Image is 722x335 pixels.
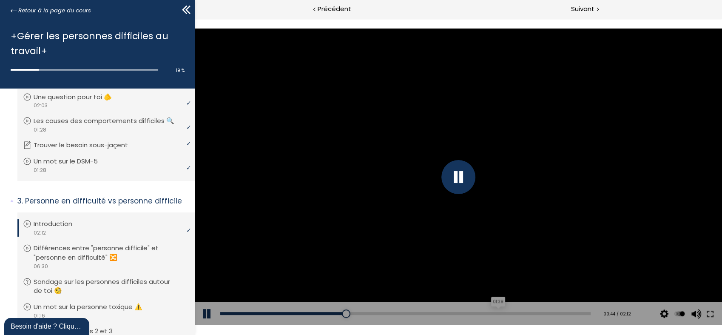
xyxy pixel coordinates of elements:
[4,316,91,335] iframe: chat widget
[34,219,85,229] p: Introduction
[34,140,141,150] p: Trouver le besoin sous-jaçent
[477,283,492,307] div: Modifier la vitesse de lecture
[34,157,111,166] p: Un mot sur le DSM-5
[318,4,351,14] span: Précédent
[33,102,48,109] span: 02:03
[11,29,180,58] h1: +Gérer les personnes difficiles au travail+
[296,278,310,288] div: 01:39
[33,166,46,174] span: 01:28
[11,6,91,15] a: Retour à la page du cours
[404,292,436,299] div: 00:44 / 02:12
[17,196,188,206] p: Personne en difficulté vs personne difficile
[176,67,184,74] span: 19 %
[33,126,46,134] span: 01:28
[478,283,491,307] button: Play back rate
[34,92,125,102] p: Une question pour toi 🫵
[571,4,594,14] span: Suivant
[17,196,23,206] span: 3.
[494,283,506,307] button: Volume
[34,116,187,126] p: Les causes des comportements difficiles 🔍
[18,6,91,15] span: Retour à la page du cours
[34,243,187,262] p: Différences entre "personne difficile" et "personne en difficulté" 🔀
[463,283,476,307] button: Video quality
[33,229,46,237] span: 02:12
[33,263,48,270] span: 06:30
